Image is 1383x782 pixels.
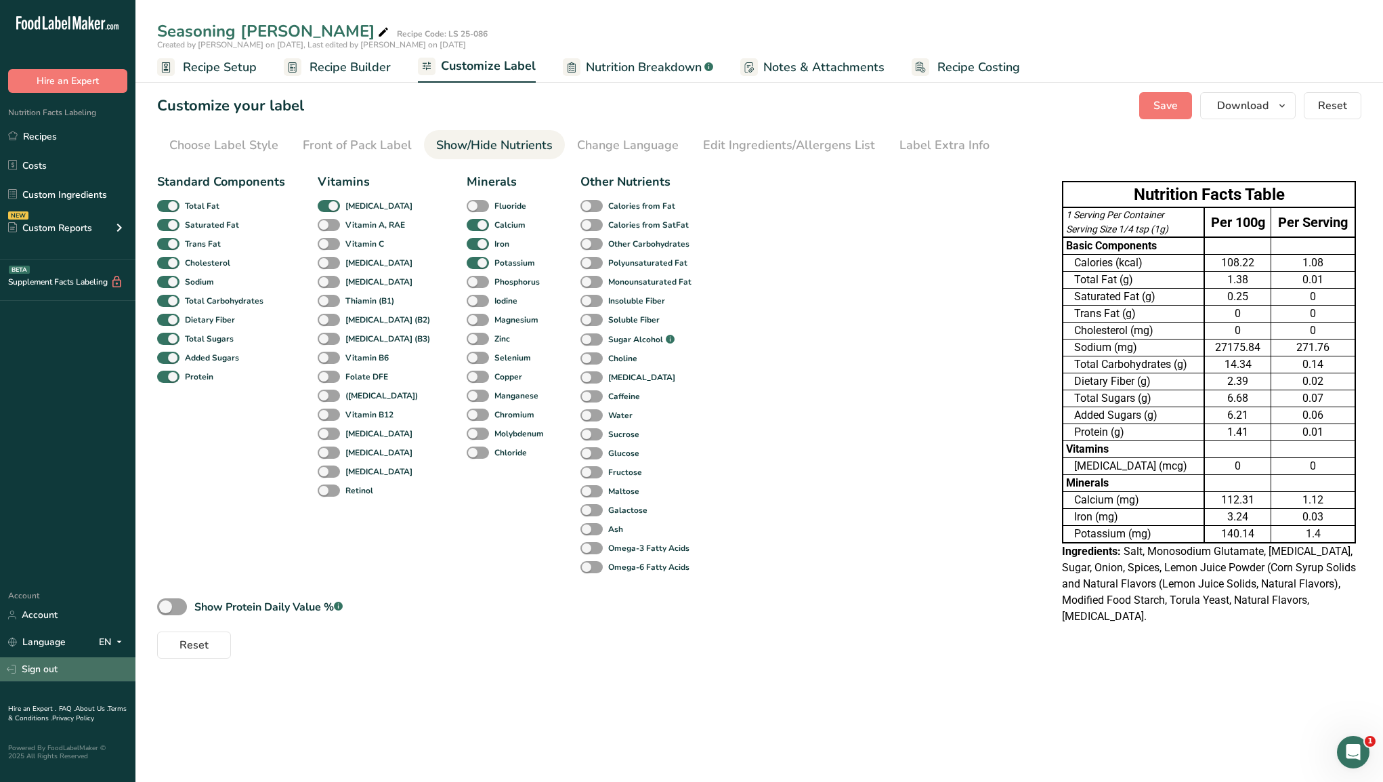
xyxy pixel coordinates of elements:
[1208,407,1268,424] div: 6.21
[494,352,531,364] b: Selenium
[185,371,213,383] b: Protein
[185,352,239,364] b: Added Sugars
[1208,458,1268,474] div: 0
[1063,475,1204,492] td: Minerals
[703,136,875,155] div: Edit Ingredients/Allergens List
[52,714,94,723] a: Privacy Policy
[1118,224,1168,234] span: 1/4 tsp (1g)
[1208,526,1268,542] div: 140.14
[345,257,412,269] b: [MEDICAL_DATA]
[345,466,412,478] b: [MEDICAL_DATA]
[8,69,127,93] button: Hire an Expert
[1274,306,1352,322] div: 0
[1063,526,1204,543] td: Potassium (mg)
[494,428,544,440] b: Molybdenum
[345,200,412,212] b: [MEDICAL_DATA]
[608,428,639,440] b: Sucrose
[157,95,304,117] h1: Customize your label
[9,266,30,274] div: BETA
[157,39,466,50] span: Created by [PERSON_NAME] on [DATE], Last edited by [PERSON_NAME] on [DATE]
[185,276,214,288] b: Sodium
[1274,526,1352,542] div: 1.4
[1274,424,1352,440] div: 0.01
[494,409,534,421] b: Chromium
[1063,441,1204,458] td: Vitamins
[1274,458,1352,474] div: 0
[586,58,702,77] span: Nutrition Breakdown
[1062,545,1121,558] span: Ingredients:
[1139,92,1192,119] button: Save
[608,238,689,250] b: Other Carbohydrates
[310,58,391,77] span: Recipe Builder
[345,428,412,440] b: [MEDICAL_DATA]
[494,257,535,269] b: Potassium
[1063,323,1204,339] td: Cholesterol (mg)
[441,57,536,75] span: Customize Label
[185,257,230,269] b: Cholesterol
[345,371,388,383] b: Folate DFE
[1063,182,1355,207] th: Nutrition Facts Table
[318,173,434,191] div: Vitamins
[1274,407,1352,424] div: 0.06
[1274,509,1352,525] div: 0.03
[1318,98,1347,114] span: Reset
[1062,545,1356,623] span: Salt, Monosodium Glutamate, [MEDICAL_DATA], Sugar, Onion, Spices, Lemon Juice Powder (Corn Syrup ...
[1063,373,1204,390] td: Dietary Fiber (g)
[157,632,231,659] button: Reset
[1274,373,1352,390] div: 0.02
[1063,509,1204,526] td: Iron (mg)
[1063,289,1204,306] td: Saturated Fat (g)
[8,221,92,235] div: Custom Reports
[345,390,418,402] b: ([MEDICAL_DATA])
[1066,208,1201,222] div: 1 Serving Per Container
[169,136,278,155] div: Choose Label Style
[75,704,108,714] a: About Us .
[1208,306,1268,322] div: 0
[1365,736,1376,747] span: 1
[8,704,56,714] a: Hire an Expert .
[740,52,885,83] a: Notes & Attachments
[1200,92,1296,119] button: Download
[1063,306,1204,323] td: Trans Fat (g)
[1274,492,1352,508] div: 1.12
[345,447,412,459] b: [MEDICAL_DATA]
[8,211,28,220] div: NEW
[185,219,239,231] b: Saturated Fat
[494,238,509,250] b: Iron
[345,238,384,250] b: Vitamin C
[345,314,430,326] b: [MEDICAL_DATA] (B2)
[563,52,713,83] a: Nutrition Breakdown
[1063,390,1204,407] td: Total Sugars (g)
[1337,736,1369,768] iframe: Intercom live chat
[1304,92,1361,119] button: Reset
[185,238,221,250] b: Trans Fat
[1208,424,1268,440] div: 1.41
[1208,289,1268,305] div: 0.25
[1208,323,1268,339] div: 0
[494,276,540,288] b: Phosphorus
[99,634,127,651] div: EN
[1063,492,1204,509] td: Calcium (mg)
[494,314,538,326] b: Magnesium
[185,333,234,345] b: Total Sugars
[608,409,633,421] b: Water
[608,276,691,288] b: Monounsaturated Fat
[1066,224,1116,234] span: Serving Size
[1274,272,1352,288] div: 0.01
[1063,356,1204,373] td: Total Carbohydrates (g)
[912,52,1020,83] a: Recipe Costing
[157,19,391,43] div: Seasoning [PERSON_NAME]
[1208,509,1268,525] div: 3.24
[608,466,642,478] b: Fructose
[608,542,689,554] b: Omega-3 Fatty Acids
[59,704,75,714] a: FAQ .
[418,51,536,83] a: Customize Label
[494,295,517,307] b: Iodine
[580,173,696,191] div: Other Nutrients
[608,257,687,269] b: Polyunsaturated Fat
[1208,339,1268,356] div: 27175.84
[608,200,675,212] b: Calories from Fat
[494,447,527,459] b: Chloride
[1063,272,1204,289] td: Total Fat (g)
[494,371,522,383] b: Copper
